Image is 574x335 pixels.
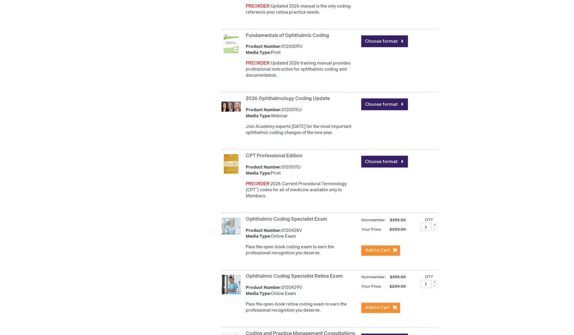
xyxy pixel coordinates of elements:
span: Add to Cart [365,248,390,253]
label: Qty [425,217,433,222]
strong: Media Type: [246,171,271,176]
p: 2026 Current Procedural Terminology (CPT ) codes for all of medicine available only to Members. [246,181,358,199]
a: CPT Professional Edition [246,153,302,159]
div: 0120015U Webinar [246,107,358,119]
div: 0120428V Online Exam [246,228,358,240]
strong: Nonmember: [361,274,386,281]
span: $359.00 [389,275,407,280]
strong: Product Number: [246,285,282,290]
button: Add to Cart [361,246,400,256]
strong: Product Number: [246,44,282,49]
strong: Media Type: [246,234,271,239]
a: 2026 Ophthalmology Coding Update [246,96,330,102]
button: Add to Cart [361,303,400,313]
span: $209.00 [383,284,407,289]
strong: Product Number: [246,107,282,112]
div: 0120429V Online Exam [246,285,358,297]
input: Qty [420,280,431,288]
strong: Your Price: [361,227,382,232]
p: Pass the open-book coding exam to earn the professional recognition you deserve. [246,244,358,256]
span: $359.00 [389,218,407,223]
strong: Product Number: [246,228,282,233]
label: Qty [425,275,433,280]
p: Pass the open-book retina coding exam to earn the professional recognition you deserve. [246,302,358,314]
img: Ophthalmic Coding Specialist Exam [221,218,241,237]
a: Choose format [361,156,408,168]
input: Qty [420,223,431,231]
a: Choose format [361,99,408,110]
span: $209.00 [383,227,407,232]
font: PREORDER: [246,181,271,186]
p: Updated 2026 manual is the only coding reference your retina practice needs. [246,3,358,15]
img: Fundamentals of Ophthalmic Coding [221,34,241,53]
font: PREORDER: [246,61,271,66]
font: PREORDER: [246,4,271,9]
div: Join Academy experts [DATE] for the most important ophthalmic coding changes of the new year. [246,124,358,136]
div: 0120011U Print [246,164,358,176]
a: Fundamentals of Ophthalmic Coding [246,33,329,39]
sup: ® [256,187,257,191]
span: Add to Cart [365,305,390,311]
a: Choose format [361,35,408,47]
div: 0120009U Print [246,44,358,56]
strong: Media Type: [246,291,271,296]
strong: Product Number: [246,165,282,170]
strong: Media Type: [246,50,271,55]
strong: Your Price: [361,284,382,289]
strong: Media Type: [246,113,271,119]
img: 2026 Ophthalmology Coding Update [221,97,241,116]
img: CPT Professional Edition [221,154,241,174]
p: Updated 2026 training manual provides professional instruction for ophthalmic coding and document... [246,60,358,79]
a: Ophthalmic Coding Specialist Retina Exam [246,274,343,280]
img: Ophthalmic Coding Specialist Retina Exam [221,275,241,294]
strong: Nonmember: [361,216,386,224]
a: Ophthalmic Coding Specialist Exam [246,216,327,222]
